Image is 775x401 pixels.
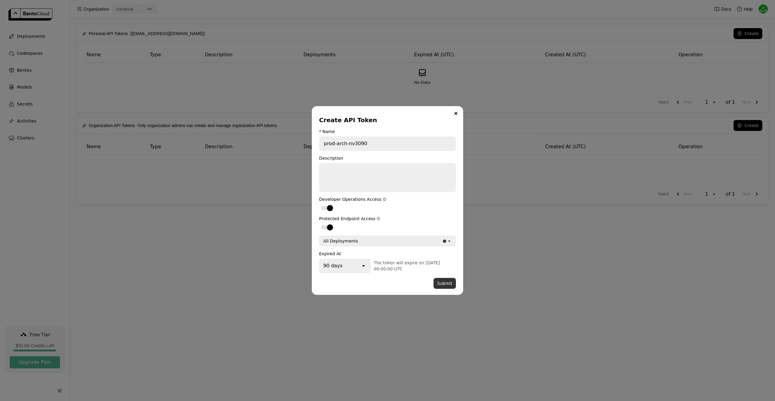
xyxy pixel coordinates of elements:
[319,216,456,221] div: Protected Endpoint Access
[312,106,463,295] div: dialog
[322,129,335,134] div: Name
[319,116,453,124] div: Create API Token
[319,197,456,202] div: Developer Operations Access
[319,251,456,256] div: Expired At
[434,278,456,289] button: Submit
[452,110,460,117] button: Close
[447,239,452,243] svg: open
[319,156,456,161] div: Description
[442,239,447,243] svg: Clear value
[374,260,440,271] span: The token will expire on [DATE] 00:00:00 UTC
[323,238,358,244] div: All Deployments
[361,263,367,269] svg: open
[323,262,342,269] div: 90 days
